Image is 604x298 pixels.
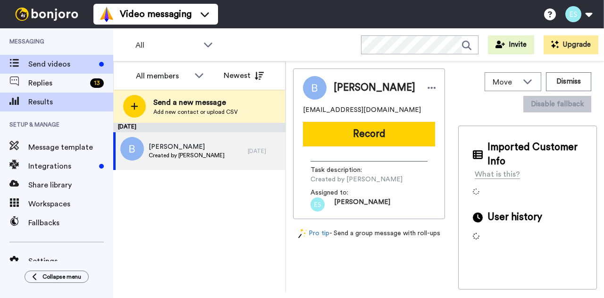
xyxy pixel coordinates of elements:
span: Move [493,77,518,88]
span: Created by [PERSON_NAME] [310,175,403,184]
button: Record [303,122,435,146]
button: Newest [217,66,271,85]
span: Message template [28,142,113,153]
span: [PERSON_NAME] [334,81,415,95]
span: Send videos [28,59,95,70]
span: Workspaces [28,198,113,210]
span: Integrations [28,161,95,172]
div: - Send a group message with roll-ups [293,229,445,238]
img: bj-logo-header-white.svg [11,8,82,21]
span: Add new contact or upload CSV [153,108,238,116]
img: vm-color.svg [99,7,114,22]
span: User history [487,210,542,224]
div: [DATE] [113,123,285,132]
button: Upgrade [544,35,598,54]
span: Imported Customer Info [487,140,582,169]
img: es.png [310,197,325,212]
img: Image of Bobbi [303,76,327,100]
span: [EMAIL_ADDRESS][DOMAIN_NAME] [303,105,421,115]
span: Collapse menu [42,273,81,281]
button: Dismiss [546,72,591,91]
span: [PERSON_NAME] [334,197,390,212]
div: All members [136,70,190,82]
span: Assigned to: [310,188,377,197]
span: Replies [28,77,86,89]
span: Created by [PERSON_NAME] [149,152,225,159]
div: What is this? [475,169,520,180]
span: Results [28,96,113,108]
span: Task description : [310,165,377,175]
button: Invite [488,35,534,54]
span: Send a new message [153,97,238,108]
span: Settings [28,255,113,267]
div: [DATE] [248,147,281,155]
span: Share library [28,179,113,191]
img: magic-wand.svg [298,229,307,238]
span: Video messaging [120,8,192,21]
span: Fallbacks [28,217,113,229]
div: 13 [90,78,104,88]
img: b.png [120,137,144,161]
span: [PERSON_NAME] [149,142,225,152]
button: Disable fallback [523,96,591,112]
span: All [135,40,199,51]
a: Pro tip [298,229,329,238]
button: Collapse menu [25,271,89,283]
